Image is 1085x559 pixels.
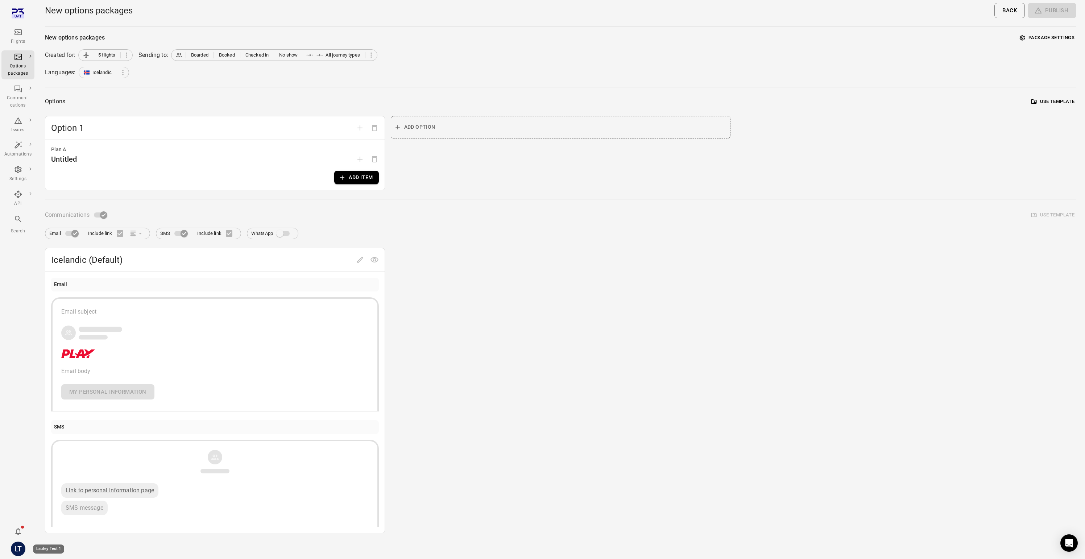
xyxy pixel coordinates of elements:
[1030,96,1076,107] button: Use template
[191,51,208,59] span: Boarded
[45,33,105,42] div: New options packages
[1,114,34,136] a: Issues
[219,51,235,59] span: Booked
[92,69,112,76] span: Icelandic
[51,153,77,165] div: Untitled
[51,254,353,266] span: Icelandic (Default)
[51,122,353,134] span: Option 1
[1018,32,1076,44] button: Package settings
[245,51,269,59] span: Checked in
[334,171,378,184] button: Add item
[49,227,82,240] label: Email
[353,124,367,131] span: Add option
[138,51,168,59] div: Sending to:
[51,146,379,154] div: Plan A
[279,51,298,59] span: No show
[33,544,64,554] div: Laufey Test 1
[1,163,34,185] a: Settings
[4,228,32,235] div: Search
[54,423,64,431] div: SMS
[353,256,367,263] span: Edit
[353,156,367,162] span: Add plan
[4,95,32,109] div: Communi-cations
[1,82,34,111] a: Communi-cations
[367,124,382,131] span: Delete option
[4,127,32,134] div: Issues
[1,188,34,210] a: API
[4,200,32,207] div: API
[1,26,34,47] a: Flights
[326,51,360,59] span: All journey types
[45,5,133,16] h1: New options packages
[45,51,75,59] div: Created for:
[171,49,377,61] div: BoardedBookedChecked inNo showAll journey types
[251,227,294,240] label: WhatsApp integration not set up. Contact Plan3 to enable this feature
[4,175,32,183] div: Settings
[45,210,90,220] span: Communications
[367,156,382,162] span: Options need to have at least one plan
[1,212,34,237] button: Search
[45,68,76,77] div: Languages:
[1,138,34,160] a: Automations
[160,227,191,240] label: SMS
[98,51,115,59] span: 5 flights
[11,542,25,556] div: LT
[45,96,65,107] div: Options
[1,50,34,79] a: Options packages
[994,3,1025,18] button: Back
[197,226,237,241] label: Include link
[4,38,32,45] div: Flights
[367,256,382,263] span: Preview
[79,67,129,78] div: Icelandic
[78,49,133,61] div: 5 flights
[8,539,28,559] button: Laufey Test 1
[11,524,25,539] button: Notifications
[4,63,32,77] div: Options packages
[54,281,67,289] div: Email
[4,151,32,158] div: Automations
[1060,534,1078,552] div: Open Intercom Messenger
[88,226,128,241] label: Include link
